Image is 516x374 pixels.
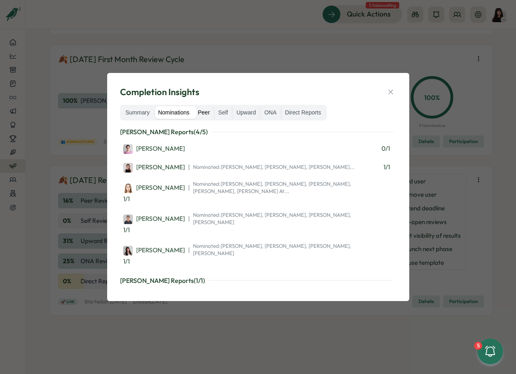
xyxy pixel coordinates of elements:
[123,144,185,154] div: [PERSON_NAME]
[154,106,193,119] label: Nominations
[123,183,133,193] img: Friederike Giese
[194,106,214,119] label: Peer
[123,246,185,256] div: [PERSON_NAME]
[188,162,190,172] span: |
[123,183,185,193] div: [PERSON_NAME]
[123,195,130,204] span: 1 / 1
[123,183,185,193] a: Friederike Giese[PERSON_NAME]
[193,243,390,257] span: Nominated: [PERSON_NAME], [PERSON_NAME], [PERSON_NAME], [PERSON_NAME]
[123,144,133,154] img: Ketevan Dzukaevi
[123,143,185,154] a: Ketevan Dzukaevi[PERSON_NAME]
[188,183,190,193] span: |
[120,127,208,137] p: [PERSON_NAME] Reports ( 4 / 5 )
[381,144,390,153] span: 0 / 1
[188,245,190,255] span: |
[123,257,130,266] span: 1 / 1
[120,86,199,98] span: Completion Insights
[122,106,154,119] label: Summary
[474,342,482,350] div: 5
[123,245,185,256] a: Andrea Lopez[PERSON_NAME]
[281,106,325,119] label: Direct Reports
[123,214,133,224] img: Hasan Naqvi
[193,164,354,171] span: Nominated: [PERSON_NAME], [PERSON_NAME], [PERSON_NAME]...
[123,246,133,256] img: Andrea Lopez
[193,181,390,195] span: Nominated: [PERSON_NAME], [PERSON_NAME], [PERSON_NAME], [PERSON_NAME], [PERSON_NAME] At...
[477,339,503,364] button: 5
[120,276,205,286] p: [PERSON_NAME] Reports ( 1 / 1 )
[260,106,280,119] label: ONA
[232,106,260,119] label: Upward
[123,226,130,235] span: 1 / 1
[123,163,185,172] div: [PERSON_NAME]
[383,163,390,172] span: 1 / 1
[123,163,133,172] img: Axi Molnar
[123,214,185,224] a: Hasan Naqvi[PERSON_NAME]
[123,162,185,172] a: Axi Molnar[PERSON_NAME]
[214,106,232,119] label: Self
[123,214,185,224] div: [PERSON_NAME]
[193,212,390,226] span: Nominated: [PERSON_NAME], [PERSON_NAME], [PERSON_NAME], [PERSON_NAME]
[188,214,190,224] span: |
